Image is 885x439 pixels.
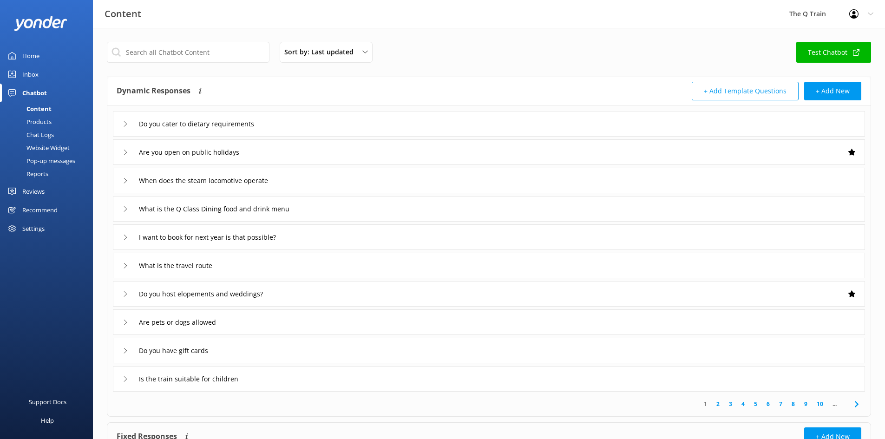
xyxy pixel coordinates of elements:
a: 7 [774,400,787,408]
a: 10 [812,400,828,408]
div: Pop-up messages [6,154,75,167]
div: Reviews [22,182,45,201]
a: 8 [787,400,800,408]
a: 5 [749,400,762,408]
a: Website Widget [6,141,93,154]
img: yonder-white-logo.png [14,16,67,31]
a: Test Chatbot [796,42,871,63]
div: Settings [22,219,45,238]
div: Support Docs [29,393,66,411]
a: 6 [762,400,774,408]
a: Reports [6,167,93,180]
div: Content [6,102,52,115]
span: ... [828,400,841,408]
h3: Content [105,7,141,21]
span: Sort by: Last updated [284,47,359,57]
a: 2 [712,400,724,408]
div: Recommend [22,201,58,219]
a: Pop-up messages [6,154,93,167]
a: 1 [699,400,712,408]
a: 3 [724,400,737,408]
a: 4 [737,400,749,408]
div: Help [41,411,54,430]
a: 9 [800,400,812,408]
div: Inbox [22,65,39,84]
a: Products [6,115,93,128]
div: Chat Logs [6,128,54,141]
input: Search all Chatbot Content [107,42,269,63]
div: Chatbot [22,84,47,102]
a: Chat Logs [6,128,93,141]
button: + Add Template Questions [692,82,799,100]
div: Products [6,115,52,128]
button: + Add New [804,82,861,100]
a: Content [6,102,93,115]
div: Home [22,46,39,65]
h4: Dynamic Responses [117,82,190,100]
div: Reports [6,167,48,180]
div: Website Widget [6,141,70,154]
